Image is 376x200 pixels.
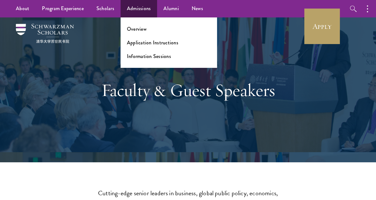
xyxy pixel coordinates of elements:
[304,9,340,44] a: Apply
[127,25,147,33] a: Overview
[16,24,74,43] img: Schwarzman Scholars
[127,39,178,46] a: Application Instructions
[127,53,171,60] a: Information Sessions
[79,79,298,101] h1: Faculty & Guest Speakers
